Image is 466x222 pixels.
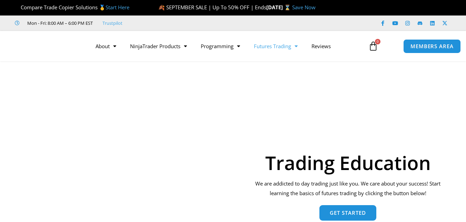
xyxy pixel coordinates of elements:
span: Get Started [330,210,366,215]
a: Save Now [292,4,316,11]
span: MEMBERS AREA [410,44,454,49]
img: 🏆 [15,5,20,10]
a: Start Here [106,4,129,11]
a: Get Started [319,205,376,221]
span: 0 [375,39,380,44]
p: We are addicted to day trading just like you. We care about your success! Start learning the basi... [251,179,445,198]
h1: Trading Education [251,153,445,172]
a: Trustpilot [102,19,122,27]
a: MEMBERS AREA [403,39,461,53]
span: Compare Trade Copier Solutions 🥇 [15,4,129,11]
strong: [DATE] ⌛ [266,4,292,11]
a: Programming [194,38,247,54]
a: Futures Trading [247,38,305,54]
span: Mon - Fri: 8:00 AM – 6:00 PM EST [26,19,93,27]
span: 🍂 SEPTEMBER SALE | Up To 50% OFF | Ends [158,4,266,11]
a: 0 [358,36,388,56]
a: Reviews [305,38,338,54]
img: LogoAI | Affordable Indicators – NinjaTrader [9,34,83,59]
a: NinjaTrader Products [123,38,194,54]
nav: Menu [89,38,364,54]
a: About [89,38,123,54]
